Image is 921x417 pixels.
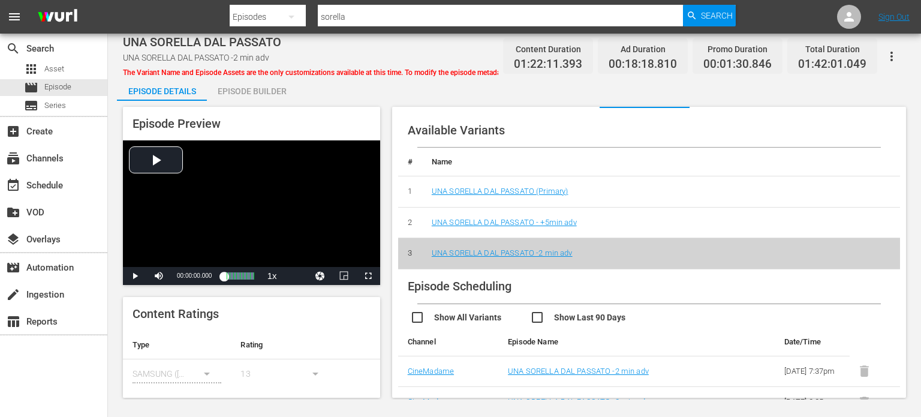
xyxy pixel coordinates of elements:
th: Rating [231,331,339,359]
span: VOD [6,205,20,220]
td: 2 [398,207,422,238]
span: Asset [44,63,64,75]
button: Picture-in-Picture [332,267,356,285]
span: 01:22:11.393 [514,58,582,71]
span: 00:00:00.000 [177,272,212,279]
th: # [398,148,422,176]
span: 01:42:01.049 [798,58,866,71]
button: Play [123,267,147,285]
div: Promo Duration [703,41,772,58]
th: Type [123,331,231,359]
div: Content Duration [514,41,582,58]
div: SAMSUNG ([GEOGRAPHIC_DATA] (the Republic of)) [133,357,221,391]
td: [DATE] 7:37pm [775,356,850,387]
a: UNA SORELLA DAL PASSATO -2 min adv [508,397,649,406]
div: Ad Duration [609,41,677,58]
a: UNA SORELLA DAL PASSATO (Primary) [432,187,568,196]
span: Channels [6,151,20,166]
th: Channel [398,328,498,356]
a: UNA SORELLA DAL PASSATO -2 min adv [508,367,649,376]
button: Episode Builder [207,77,297,101]
img: ans4CAIJ8jUAAAAAAAAAAAAAAAAAAAAAAAAgQb4GAAAAAAAAAAAAAAAAAAAAAAAAJMjXAAAAAAAAAAAAAAAAAAAAAAAAgAT5G... [29,3,86,31]
th: Date/Time [775,328,850,356]
span: Episode Scheduling [408,279,511,293]
span: Available Variants [408,123,505,137]
th: Episode Name [498,328,724,356]
a: Sign Out [878,12,910,22]
span: Create [6,124,20,139]
span: Ingestion [6,287,20,302]
div: 13 [240,357,329,391]
span: menu [7,10,22,24]
div: Total Duration [798,41,866,58]
span: Search [6,41,20,56]
span: UNA SORELLA DAL PASSATO -2 min adv [123,53,269,62]
a: CineMadame [408,397,454,406]
span: Overlays [6,232,20,247]
th: Name [422,148,900,176]
span: UNA SORELLA DAL PASSATO [123,35,281,49]
a: UNA SORELLA DAL PASSATO - +5min adv [432,218,577,227]
span: Reports [6,314,20,329]
button: Playback Rate [260,267,284,285]
span: The Variant Name and Episode Assets are the only customizations available at this time. To modify... [123,68,614,77]
td: 3 [398,238,422,269]
button: Episode Details [117,77,207,101]
span: Asset [24,62,38,76]
button: Mute [147,267,171,285]
td: 1 [398,176,422,208]
button: Fullscreen [356,267,380,285]
span: Series [24,98,38,113]
button: Search [683,5,736,26]
div: Progress Bar [224,272,254,280]
span: Search [701,5,733,26]
span: Series [44,100,66,112]
span: 00:01:30.846 [703,58,772,71]
span: 00:18:18.810 [609,58,677,71]
span: Automation [6,260,20,275]
button: Jump To Time [308,267,332,285]
a: CineMadame [408,367,454,376]
table: simple table [123,331,380,397]
a: UNA SORELLA DAL PASSATO -2 min adv [432,248,573,257]
span: Schedule [6,178,20,193]
div: Video Player [123,140,380,285]
span: Content Ratings [133,307,219,321]
span: Episode [24,80,38,95]
span: Episode [44,81,71,93]
div: Episode Builder [207,77,297,106]
span: Episode Preview [133,116,221,131]
div: Episode Details [117,77,207,106]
